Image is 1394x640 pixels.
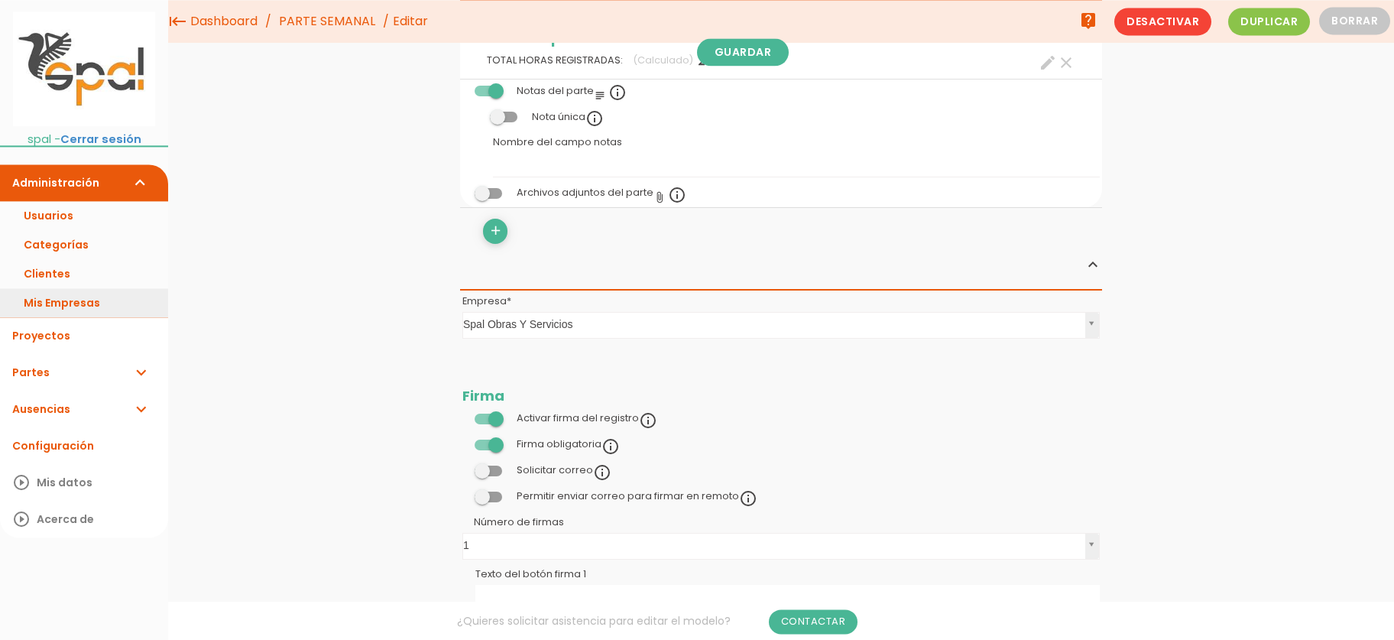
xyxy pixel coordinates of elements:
[594,89,606,102] i: subject
[633,54,693,67] span: (Calculado)
[463,534,1079,557] span: 1
[532,110,604,123] label: Nota única
[608,83,627,102] i: info_outline
[13,11,156,126] img: itcons-logo
[769,609,858,634] a: Contactar
[517,489,757,502] label: Permitir enviar correo para firmar en remoto
[131,164,150,201] i: expand_more
[493,135,622,149] label: Nombre del campo notas
[517,411,657,424] label: Activar firma del registro
[695,55,708,67] i: functions
[475,567,586,581] label: Texto del botón firma 1
[639,411,657,430] i: info_outline
[463,313,1099,338] a: Spal Obras Y Servicios
[12,501,31,538] i: play_circle_outline
[517,463,611,476] label: Solicitar correo
[593,463,611,482] i: info_outline
[463,534,1099,559] a: 1
[168,602,1146,640] div: ¿Quieres solicitar asistencia para editar el modelo?
[1114,8,1211,35] span: Desactivar
[1084,255,1102,274] i: expand_less
[488,219,503,243] i: add
[1228,8,1310,35] span: Duplicar
[517,186,686,199] label: Archivos adjuntos del parte
[131,354,150,391] i: expand_more
[131,391,150,427] i: expand_more
[1079,5,1097,36] i: live_help
[60,132,141,147] a: Cerrar sesión
[462,515,622,529] label: Número de firmas
[739,489,757,508] i: info_outline
[1073,5,1104,36] a: live_help
[517,84,627,97] label: Notas del parte
[462,294,511,308] label: Empresa
[393,12,428,30] span: Editar
[601,437,620,456] i: info_outline
[462,388,1100,404] h2: Firma
[668,186,686,204] i: info_outline
[653,191,666,203] i: attach_file
[487,54,623,67] span: TOTAL HORAS REGISTRADAS:
[12,464,31,501] i: play_circle_outline
[585,109,604,128] i: info_outline
[483,219,507,243] a: add
[697,38,789,66] a: Guardar
[463,313,1079,336] span: Spal Obras Y Servicios
[517,437,620,450] label: Firma obligatoria
[1319,7,1390,34] button: Borrar
[1039,54,1057,72] a: create
[1057,54,1075,72] a: clear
